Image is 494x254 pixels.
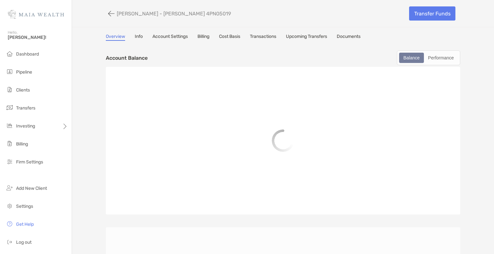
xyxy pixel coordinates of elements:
span: Pipeline [16,69,32,75]
img: get-help icon [6,220,14,228]
span: Investing [16,123,35,129]
a: Transactions [250,34,276,41]
a: Transfer Funds [409,6,455,21]
span: Add New Client [16,186,47,191]
img: clients icon [6,86,14,93]
a: Overview [106,34,125,41]
span: Get Help [16,222,34,227]
img: settings icon [6,202,14,210]
p: [PERSON_NAME] - [PERSON_NAME] 4PN05019 [117,11,231,17]
a: Documents [337,34,361,41]
span: Transfers [16,105,35,111]
a: Info [135,34,143,41]
a: Cost Basis [219,34,240,41]
img: dashboard icon [6,50,14,57]
img: add_new_client icon [6,184,14,192]
a: Billing [197,34,209,41]
span: [PERSON_NAME]! [8,35,68,40]
img: Zoe Logo [8,3,64,26]
span: Firm Settings [16,159,43,165]
img: investing icon [6,122,14,129]
a: Account Settings [152,34,188,41]
span: Dashboard [16,51,39,57]
span: Settings [16,204,33,209]
span: Log out [16,240,32,245]
div: segmented control [397,50,460,65]
p: Account Balance [106,54,148,62]
img: logout icon [6,238,14,246]
img: billing icon [6,140,14,147]
img: transfers icon [6,104,14,111]
img: firm-settings icon [6,158,14,165]
img: pipeline icon [6,68,14,75]
span: Billing [16,141,28,147]
div: Balance [400,53,423,62]
span: Clients [16,87,30,93]
a: Upcoming Transfers [286,34,327,41]
div: Performance [425,53,457,62]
